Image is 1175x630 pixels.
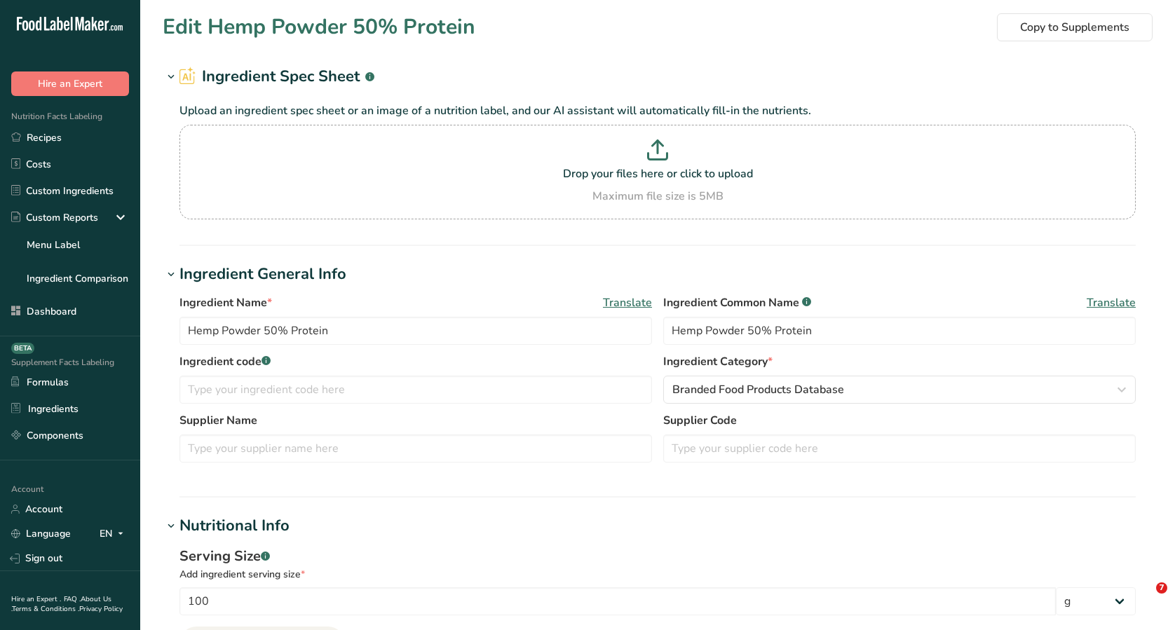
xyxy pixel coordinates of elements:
button: Branded Food Products Database [663,376,1136,404]
input: Type your serving size here [179,587,1056,615]
label: Ingredient code [179,353,652,370]
h2: Ingredient Spec Sheet [179,65,374,88]
a: Language [11,521,71,546]
h1: Edit Hemp Powder 50% Protein [163,11,475,43]
a: Hire an Expert . [11,594,61,604]
div: Add ingredient serving size [179,567,1136,582]
span: Translate [1087,294,1136,311]
button: Copy to Supplements [997,13,1153,41]
label: Supplier Name [179,412,652,429]
div: Serving Size [179,546,1136,567]
div: Maximum file size is 5MB [183,188,1132,205]
input: Type your ingredient code here [179,376,652,404]
label: Ingredient Category [663,353,1136,370]
div: Ingredient General Info [179,263,346,286]
span: Ingredient Name [179,294,272,311]
p: Upload an ingredient spec sheet or an image of a nutrition label, and our AI assistant will autom... [179,102,1136,119]
input: Type an alternate ingredient name if you have [663,317,1136,345]
label: Supplier Code [663,412,1136,429]
div: Custom Reports [11,210,98,225]
input: Type your supplier code here [663,434,1136,463]
p: Drop your files here or click to upload [183,165,1132,182]
button: Hire an Expert [11,71,129,96]
span: Copy to Supplements [1020,19,1129,36]
input: Type your supplier name here [179,434,652,463]
span: Branded Food Products Database [672,381,844,398]
a: Privacy Policy [79,604,123,614]
div: Nutritional Info [179,514,290,537]
span: 7 [1156,582,1167,594]
a: About Us . [11,594,111,614]
div: BETA [11,343,34,354]
span: Translate [603,294,652,311]
input: Type your ingredient name here [179,317,652,345]
div: EN [100,526,129,542]
a: Terms & Conditions . [12,604,79,614]
iframe: Intercom live chat [1127,582,1161,616]
span: Ingredient Common Name [663,294,811,311]
a: FAQ . [64,594,81,604]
